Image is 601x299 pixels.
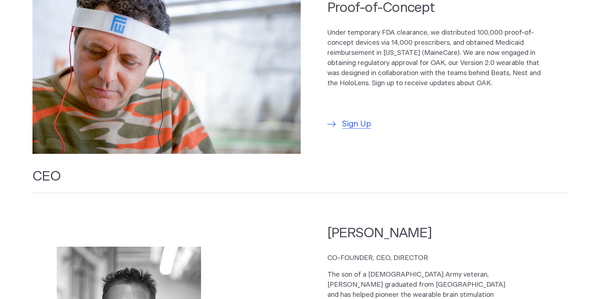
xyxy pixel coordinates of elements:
[327,118,371,130] a: Sign Up
[327,28,542,88] p: Under temporary FDA clearance, we distributed 100,000 proof-of-concept devices via 14,000 prescri...
[327,224,518,242] h2: [PERSON_NAME]
[327,253,518,263] p: CO-FOUNDER, CEO, DIRECTOR
[32,168,569,194] h2: CEO
[342,118,371,130] span: Sign Up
